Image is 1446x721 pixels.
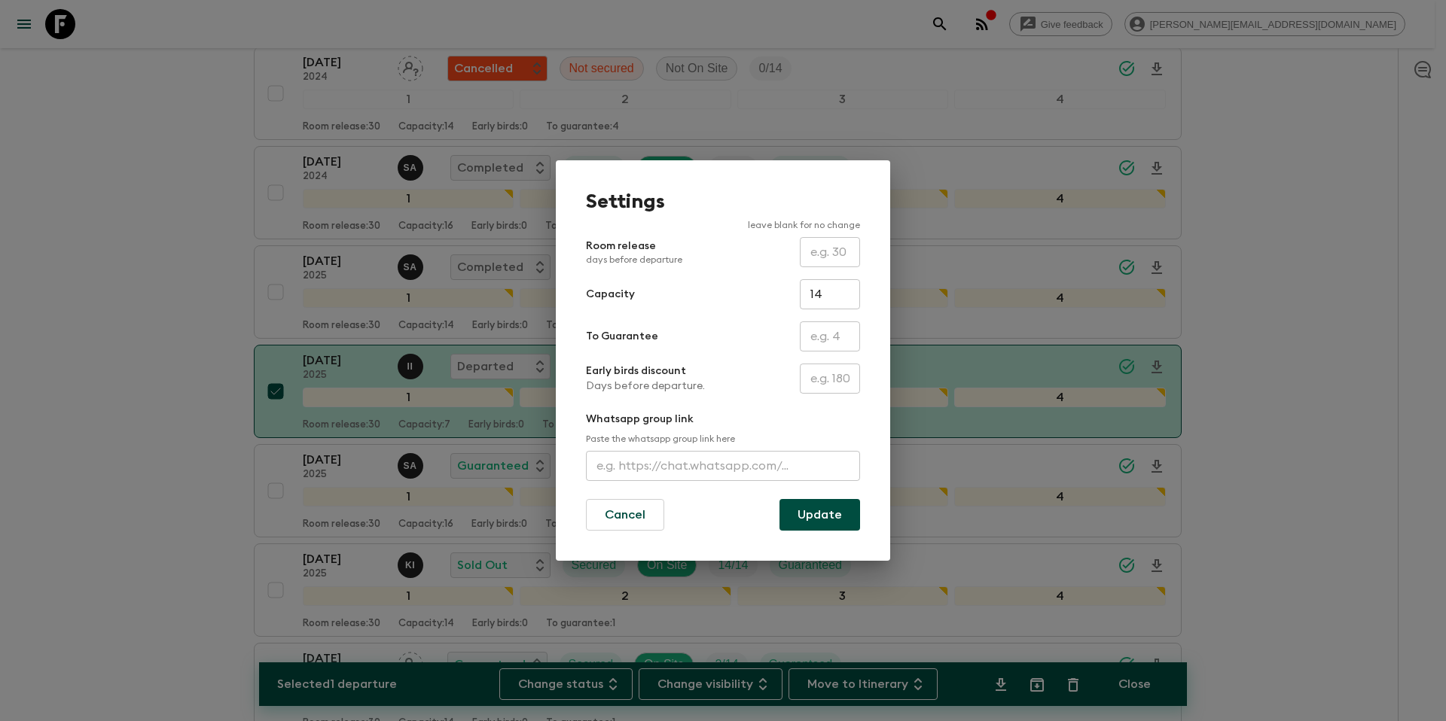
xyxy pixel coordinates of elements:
button: Update [779,499,860,531]
p: Early birds discount [586,364,705,379]
p: days before departure [586,254,682,266]
p: Whatsapp group link [586,412,860,427]
p: Paste the whatsapp group link here [586,433,860,445]
input: e.g. 4 [800,321,860,351]
button: Cancel [586,499,664,531]
p: To Guarantee [586,329,658,344]
h1: Settings [586,190,860,213]
p: Room release [586,239,682,266]
p: Capacity [586,287,635,302]
p: leave blank for no change [586,219,860,231]
p: Days before departure. [586,379,705,394]
input: e.g. 30 [800,237,860,267]
input: e.g. https://chat.whatsapp.com/... [586,451,860,481]
input: e.g. 180 [800,364,860,394]
input: e.g. 14 [800,279,860,309]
